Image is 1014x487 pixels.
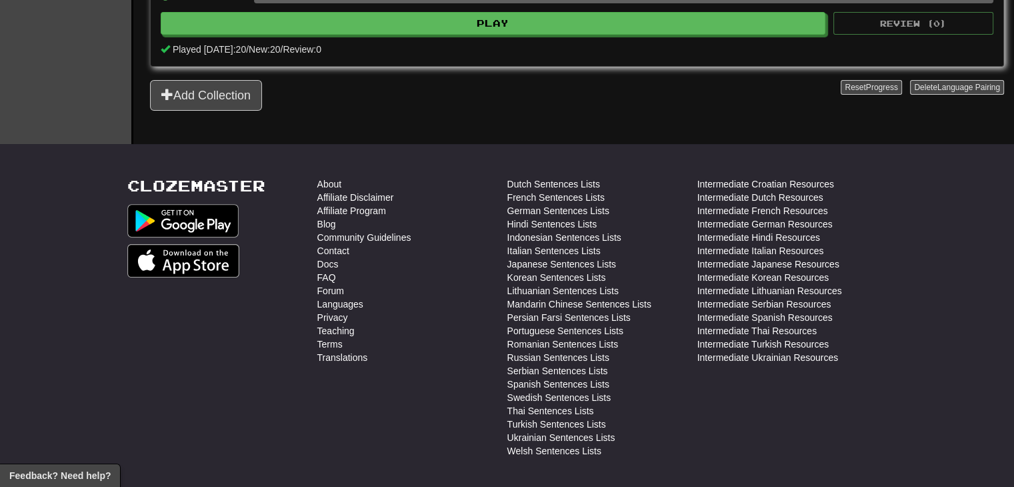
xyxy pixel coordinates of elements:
[507,298,651,311] a: Mandarin Chinese Sentences Lists
[317,298,363,311] a: Languages
[317,338,343,351] a: Terms
[9,469,111,482] span: Open feedback widget
[507,244,601,258] a: Italian Sentences Lists
[317,191,394,204] a: Affiliate Disclaimer
[317,311,348,324] a: Privacy
[127,177,265,194] a: Clozemaster
[507,324,623,338] a: Portuguese Sentences Lists
[507,351,609,364] a: Russian Sentences Lists
[507,217,597,231] a: Hindi Sentences Lists
[697,177,834,191] a: Intermediate Croatian Resources
[697,284,842,298] a: Intermediate Lithuanian Resources
[697,217,833,231] a: Intermediate German Resources
[281,44,283,55] span: /
[833,12,993,35] button: Review (0)
[317,351,368,364] a: Translations
[317,177,342,191] a: About
[317,217,336,231] a: Blog
[507,431,615,444] a: Ukrainian Sentences Lists
[150,80,262,111] button: Add Collection
[697,244,824,258] a: Intermediate Italian Resources
[507,231,621,244] a: Indonesian Sentences Lists
[317,284,344,298] a: Forum
[161,12,825,35] button: Play
[507,191,605,204] a: French Sentences Lists
[697,298,831,311] a: Intermediate Serbian Resources
[283,44,321,55] span: Review: 0
[697,204,828,217] a: Intermediate French Resources
[697,258,839,271] a: Intermediate Japanese Resources
[937,83,1000,92] span: Language Pairing
[317,244,349,258] a: Contact
[697,338,829,351] a: Intermediate Turkish Resources
[173,44,246,55] span: Played [DATE]: 20
[507,378,609,391] a: Spanish Sentences Lists
[317,271,336,284] a: FAQ
[697,231,820,244] a: Intermediate Hindi Resources
[507,204,609,217] a: German Sentences Lists
[910,80,1004,95] button: DeleteLanguage Pairing
[697,324,817,338] a: Intermediate Thai Resources
[507,177,600,191] a: Dutch Sentences Lists
[507,311,631,324] a: Persian Farsi Sentences Lists
[317,231,411,244] a: Community Guidelines
[507,338,619,351] a: Romanian Sentences Lists
[507,444,601,458] a: Welsh Sentences Lists
[127,244,240,278] img: Get it on App Store
[246,44,249,55] span: /
[697,271,829,284] a: Intermediate Korean Resources
[507,418,606,431] a: Turkish Sentences Lists
[697,191,823,204] a: Intermediate Dutch Resources
[507,271,606,284] a: Korean Sentences Lists
[317,258,339,271] a: Docs
[697,351,839,364] a: Intermediate Ukrainian Resources
[841,80,901,95] button: ResetProgress
[507,364,608,378] a: Serbian Sentences Lists
[507,391,611,404] a: Swedish Sentences Lists
[866,83,898,92] span: Progress
[249,44,280,55] span: New: 20
[127,204,239,237] img: Get it on Google Play
[507,404,594,418] a: Thai Sentences Lists
[507,284,619,298] a: Lithuanian Sentences Lists
[317,204,386,217] a: Affiliate Program
[697,311,833,324] a: Intermediate Spanish Resources
[507,258,616,271] a: Japanese Sentences Lists
[317,324,355,338] a: Teaching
